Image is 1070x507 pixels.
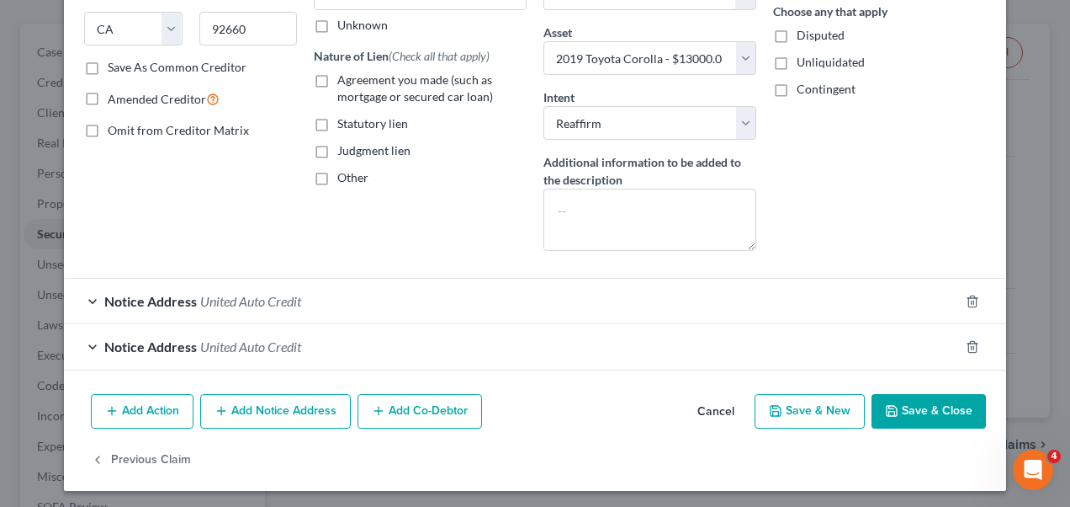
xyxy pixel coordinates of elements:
label: Intent [543,88,575,106]
input: Enter zip... [199,12,298,45]
label: Nature of Lien [314,47,490,65]
span: (Check all that apply) [389,49,490,63]
span: Statutory lien [337,116,408,131]
button: Add Action [91,394,193,430]
iframe: Intercom live chat [1013,450,1053,490]
button: Cancel [684,396,748,430]
span: Amended Creditor [108,92,206,106]
span: Agreement you made (such as mortgage or secured car loan) [337,72,493,104]
button: Save & New [755,394,865,430]
span: Other [337,170,368,184]
button: Add Notice Address [200,394,351,430]
span: Notice Address [104,293,197,309]
label: Unknown [337,17,388,34]
span: United Auto Credit [200,339,301,355]
span: Judgment lien [337,143,411,157]
label: Save As Common Creditor [108,59,246,76]
span: Notice Address [104,339,197,355]
span: Contingent [797,82,855,96]
label: Additional information to be added to the description [543,153,756,189]
button: Add Co-Debtor [358,394,482,430]
button: Save & Close [871,394,986,430]
button: Previous Claim [91,442,191,478]
span: 4 [1047,450,1061,463]
span: Disputed [797,28,845,42]
span: Omit from Creditor Matrix [108,123,249,137]
label: Choose any that apply [773,3,986,20]
span: Asset [543,25,572,40]
span: Unliquidated [797,55,865,69]
span: United Auto Credit [200,293,301,309]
